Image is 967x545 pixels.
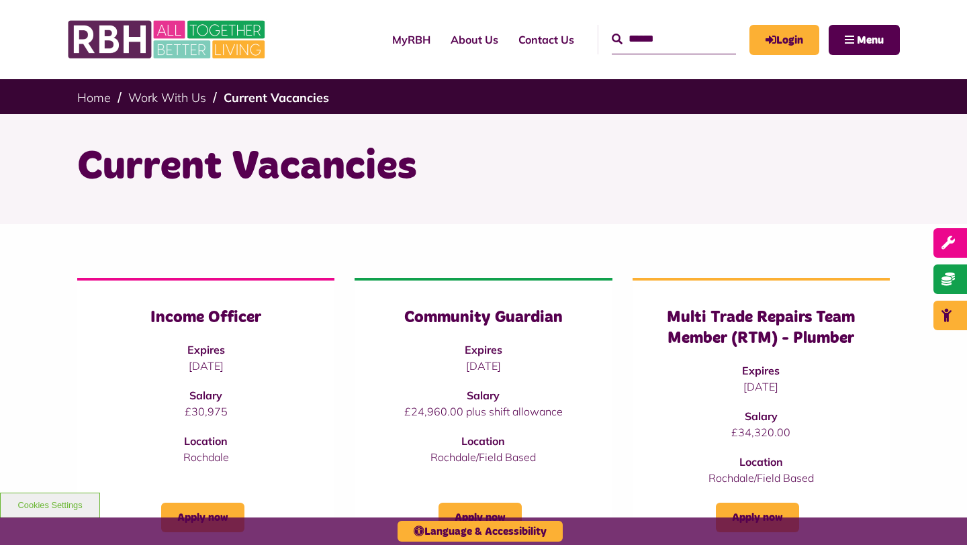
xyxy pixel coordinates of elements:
[67,13,269,66] img: RBH
[104,403,308,419] p: £30,975
[461,434,505,448] strong: Location
[907,485,967,545] iframe: Netcall Web Assistant for live chat
[659,379,863,395] p: [DATE]
[104,358,308,374] p: [DATE]
[749,25,819,55] a: MyRBH
[441,21,508,58] a: About Us
[745,409,778,423] strong: Salary
[77,141,890,193] h1: Current Vacancies
[508,21,584,58] a: Contact Us
[128,90,206,105] a: Work With Us
[189,389,222,402] strong: Salary
[381,358,585,374] p: [DATE]
[398,521,563,542] button: Language & Accessibility
[739,455,783,468] strong: Location
[104,307,308,328] h3: Income Officer
[161,503,244,532] a: Apply now
[187,343,225,356] strong: Expires
[742,364,780,377] strong: Expires
[382,21,441,58] a: MyRBH
[381,403,585,419] p: £24,960.00 plus shift allowance
[857,35,884,46] span: Menu
[716,503,799,532] a: Apply now
[465,343,502,356] strong: Expires
[224,90,329,105] a: Current Vacancies
[77,90,111,105] a: Home
[659,307,863,349] h3: Multi Trade Repairs Team Member (RTM) - Plumber
[104,449,308,465] p: Rochdale
[381,307,585,328] h3: Community Guardian
[381,449,585,465] p: Rochdale/Field Based
[184,434,228,448] strong: Location
[659,424,863,440] p: £34,320.00
[659,470,863,486] p: Rochdale/Field Based
[439,503,522,532] a: Apply now
[467,389,500,402] strong: Salary
[829,25,900,55] button: Navigation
